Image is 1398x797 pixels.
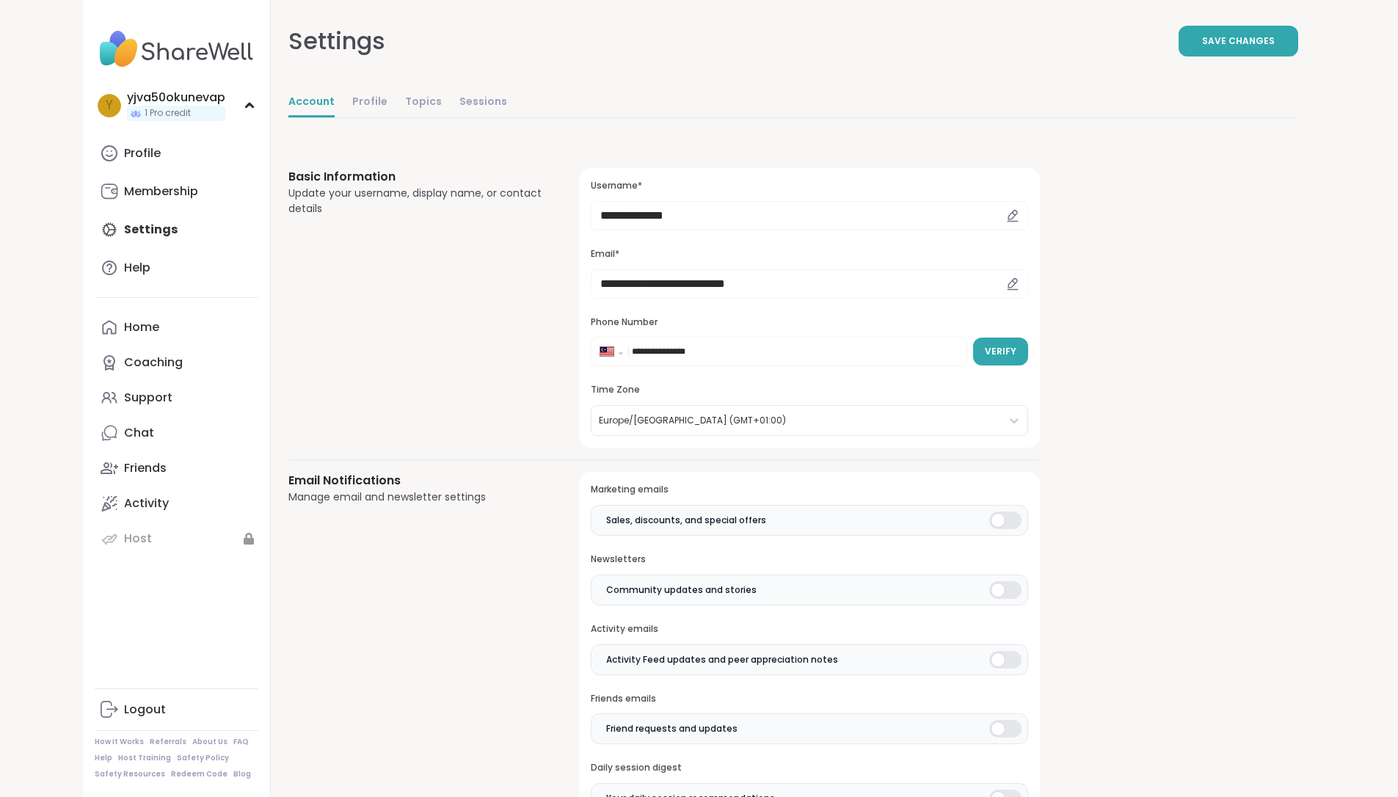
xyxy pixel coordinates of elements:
a: Help [95,753,112,763]
a: Profile [352,88,387,117]
button: Verify [973,338,1028,365]
h3: Email* [591,248,1027,261]
a: FAQ [233,737,249,747]
div: Coaching [124,354,183,371]
span: Activity Feed updates and peer appreciation notes [606,653,838,666]
span: Save Changes [1202,34,1275,48]
img: ShareWell Nav Logo [95,23,258,75]
div: Logout [124,702,166,718]
a: Safety Resources [95,769,165,779]
a: About Us [192,737,227,747]
div: Profile [124,145,161,161]
h3: Newsletters [591,553,1027,566]
div: Settings [288,23,385,59]
div: Chat [124,425,154,441]
a: Profile [95,136,258,171]
div: Help [124,260,150,276]
div: Membership [124,183,198,200]
span: Community updates and stories [606,583,757,597]
a: Logout [95,692,258,727]
span: Sales, discounts, and special offers [606,514,766,527]
div: Home [124,319,159,335]
div: Update your username, display name, or contact details [288,186,545,216]
a: Host [95,521,258,556]
div: Support [124,390,172,406]
a: How It Works [95,737,144,747]
a: Help [95,250,258,285]
a: Support [95,380,258,415]
a: Friends [95,451,258,486]
h3: Username* [591,180,1027,192]
a: Account [288,88,335,117]
a: Membership [95,174,258,209]
h3: Daily session digest [591,762,1027,774]
a: Sessions [459,88,507,117]
a: Topics [405,88,442,117]
h3: Activity emails [591,623,1027,636]
a: Home [95,310,258,345]
a: Coaching [95,345,258,380]
h3: Marketing emails [591,484,1027,496]
div: Manage email and newsletter settings [288,490,545,505]
span: 1 Pro credit [145,107,191,120]
button: Save Changes [1179,26,1298,57]
a: Chat [95,415,258,451]
a: Safety Policy [177,753,229,763]
a: Redeem Code [171,769,227,779]
div: yjva50okunevap [127,90,225,106]
h3: Friends emails [591,693,1027,705]
span: Verify [985,345,1016,358]
div: Host [124,531,152,547]
h3: Basic Information [288,168,545,186]
h3: Email Notifications [288,472,545,490]
span: y [106,96,113,115]
a: Blog [233,769,251,779]
h3: Phone Number [591,316,1027,329]
span: Friend requests and updates [606,722,738,735]
a: Activity [95,486,258,521]
a: Referrals [150,737,186,747]
div: Activity [124,495,169,512]
a: Host Training [118,753,171,763]
div: Friends [124,460,167,476]
h3: Time Zone [591,384,1027,396]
